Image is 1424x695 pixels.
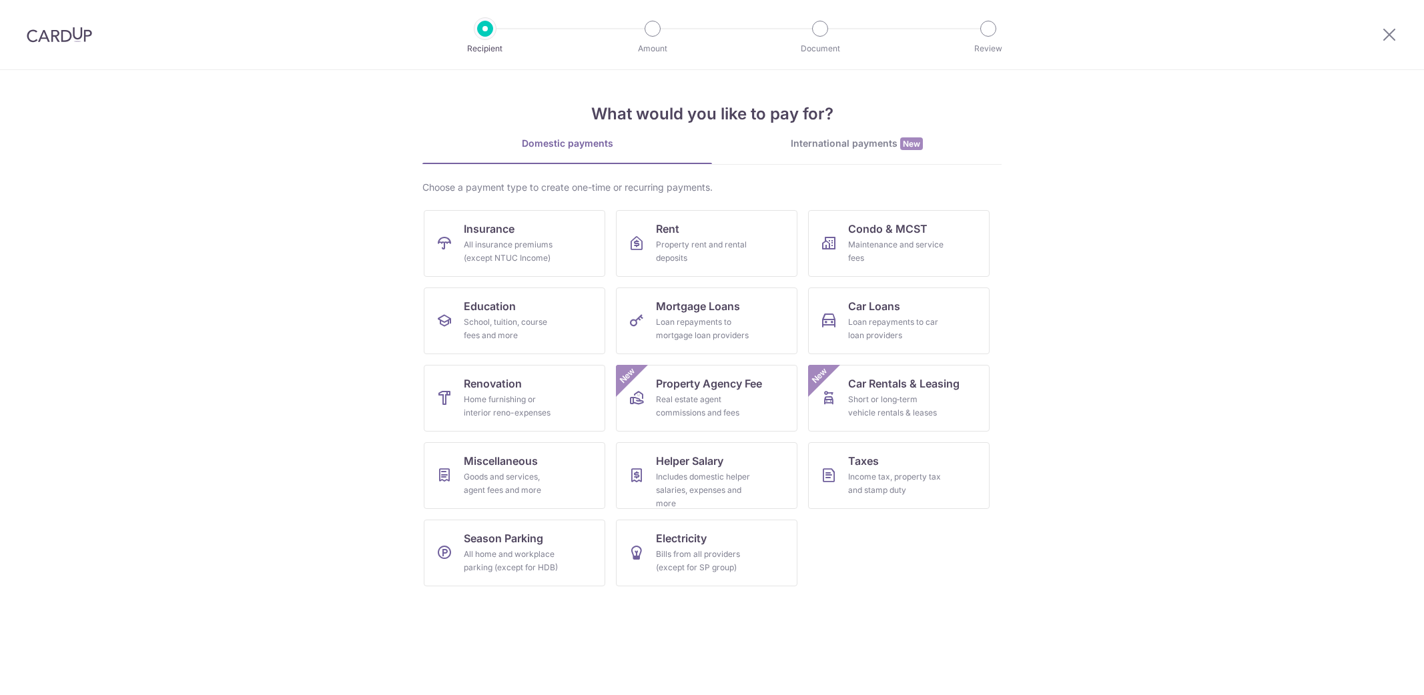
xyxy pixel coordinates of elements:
div: International payments [712,137,1002,151]
div: Goods and services, agent fees and more [464,470,560,497]
span: Insurance [464,221,514,237]
a: Condo & MCSTMaintenance and service fees [808,210,990,277]
span: Miscellaneous [464,453,538,469]
span: Electricity [656,530,707,546]
a: Property Agency FeeReal estate agent commissions and feesNew [616,365,797,432]
a: MiscellaneousGoods and services, agent fees and more [424,442,605,509]
div: School, tuition, course fees and more [464,315,560,342]
iframe: Opens a widget where you can find more information [1339,655,1411,688]
div: Loan repayments to car loan providers [848,315,944,342]
div: Property rent and rental deposits [656,238,752,265]
div: Maintenance and service fees [848,238,944,265]
a: Helper SalaryIncludes domestic helper salaries, expenses and more [616,442,797,509]
span: Renovation [464,376,522,392]
span: Property Agency Fee [656,376,762,392]
h4: What would you like to pay for? [422,102,1002,126]
div: Domestic payments [422,137,712,150]
div: Loan repayments to mortgage loan providers [656,315,752,342]
span: Condo & MCST [848,221,928,237]
span: Car Loans [848,298,900,314]
div: Short or long‑term vehicle rentals & leases [848,393,944,420]
span: Rent [656,221,679,237]
div: All home and workplace parking (except for HDB) [464,548,560,574]
a: Car LoansLoan repayments to car loan providers [808,287,990,354]
div: Home furnishing or interior reno-expenses [464,393,560,420]
p: Amount [603,42,702,55]
a: EducationSchool, tuition, course fees and more [424,287,605,354]
div: Choose a payment type to create one-time or recurring payments. [422,181,1002,194]
a: Car Rentals & LeasingShort or long‑term vehicle rentals & leasesNew [808,365,990,432]
div: Includes domestic helper salaries, expenses and more [656,470,752,510]
span: New [900,137,923,150]
span: Education [464,298,516,314]
a: Mortgage LoansLoan repayments to mortgage loan providers [616,287,797,354]
a: Season ParkingAll home and workplace parking (except for HDB) [424,520,605,586]
div: Real estate agent commissions and fees [656,393,752,420]
span: New [809,365,831,387]
span: Helper Salary [656,453,723,469]
div: Income tax, property tax and stamp duty [848,470,944,497]
p: Document [771,42,869,55]
div: All insurance premiums (except NTUC Income) [464,238,560,265]
a: TaxesIncome tax, property tax and stamp duty [808,442,990,509]
span: Car Rentals & Leasing [848,376,960,392]
span: Mortgage Loans [656,298,740,314]
div: Bills from all providers (except for SP group) [656,548,752,574]
p: Review [939,42,1038,55]
a: ElectricityBills from all providers (except for SP group) [616,520,797,586]
img: CardUp [27,27,92,43]
p: Recipient [436,42,535,55]
span: Taxes [848,453,879,469]
a: InsuranceAll insurance premiums (except NTUC Income) [424,210,605,277]
a: RentProperty rent and rental deposits [616,210,797,277]
span: New [617,365,639,387]
a: RenovationHome furnishing or interior reno-expenses [424,365,605,432]
span: Season Parking [464,530,543,546]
